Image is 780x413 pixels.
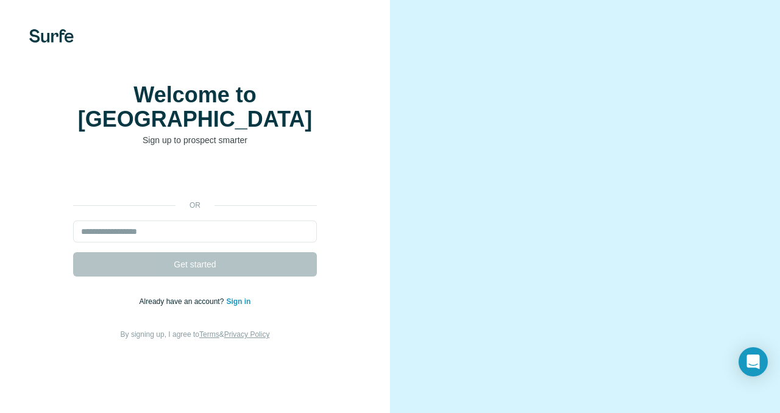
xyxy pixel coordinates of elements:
[226,297,250,306] a: Sign in
[739,347,768,376] div: Open Intercom Messenger
[67,164,323,191] iframe: Sign in with Google Button
[29,29,74,43] img: Surfe's logo
[121,330,270,339] span: By signing up, I agree to &
[224,330,270,339] a: Privacy Policy
[175,200,214,211] p: or
[73,83,317,132] h1: Welcome to [GEOGRAPHIC_DATA]
[140,297,227,306] span: Already have an account?
[199,330,219,339] a: Terms
[73,134,317,146] p: Sign up to prospect smarter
